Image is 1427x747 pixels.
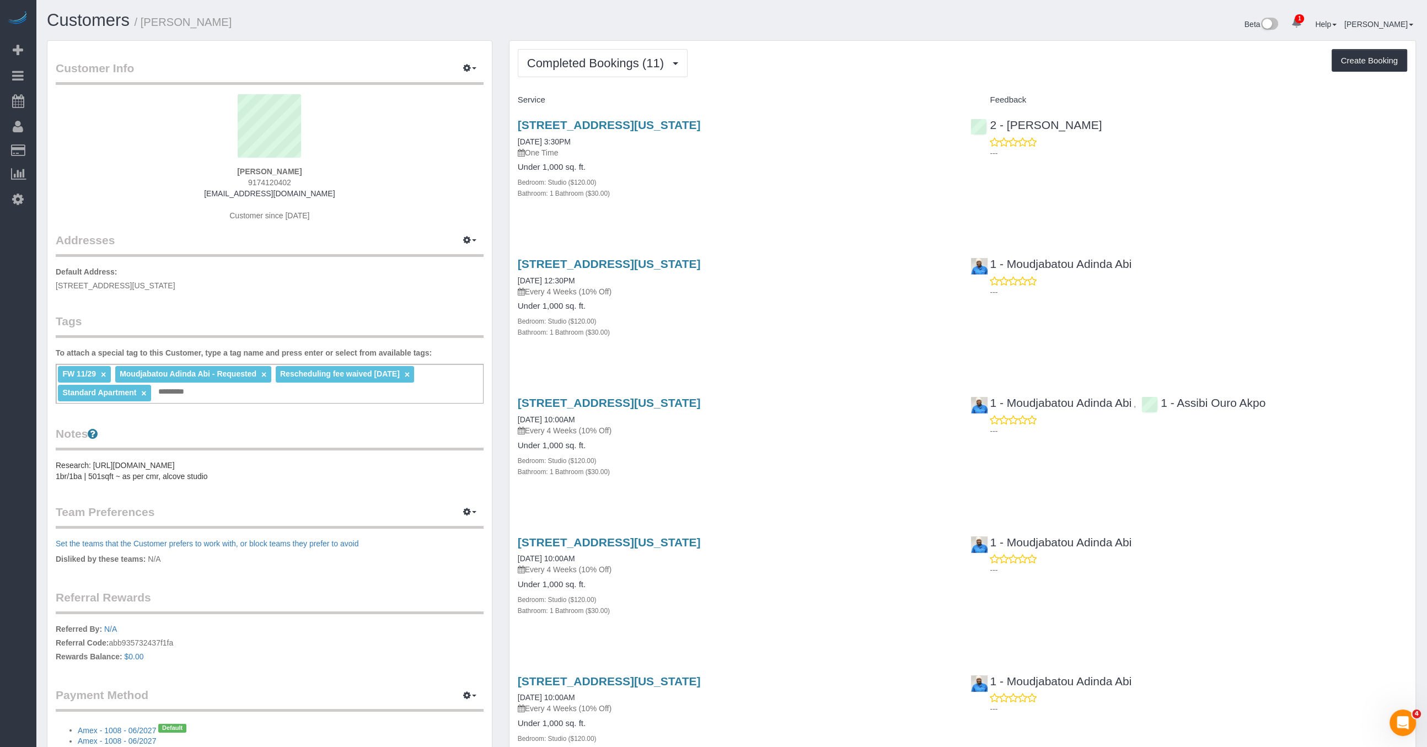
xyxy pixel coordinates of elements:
small: Bathroom: 1 Bathroom ($30.00) [518,190,610,197]
a: [STREET_ADDRESS][US_STATE] [518,536,701,549]
small: Bedroom: Studio ($120.00) [518,179,597,186]
a: × [405,370,410,379]
a: 1 - Moudjabatou Adinda Abi [970,675,1131,687]
span: [STREET_ADDRESS][US_STATE] [56,281,175,290]
p: --- [990,287,1407,298]
a: × [101,370,106,379]
img: 1 - Moudjabatou Adinda Abi [971,536,988,553]
small: Bathroom: 1 Bathroom ($30.00) [518,468,610,476]
span: 1 [1295,14,1304,23]
small: Bathroom: 1 Bathroom ($30.00) [518,607,610,615]
span: N/A [148,555,160,563]
a: [DATE] 10:00AM [518,415,575,424]
p: --- [990,148,1407,159]
small: Bedroom: Studio ($120.00) [518,318,597,325]
h4: Under 1,000 sq. ft. [518,302,954,311]
a: Set the teams that the Customer prefers to work with, or block teams they prefer to avoid [56,539,358,548]
h4: Under 1,000 sq. ft. [518,163,954,172]
span: Standard Apartment [62,388,136,397]
span: Rescheduling fee waived [DATE] [280,369,400,378]
a: [DATE] 10:00AM [518,693,575,702]
label: To attach a special tag to this Customer, type a tag name and press enter or select from availabl... [56,347,432,358]
a: [DATE] 10:00AM [518,554,575,563]
h4: Feedback [970,95,1407,105]
p: --- [990,426,1407,437]
button: Completed Bookings (11) [518,49,688,77]
img: 1 - Moudjabatou Adinda Abi [971,675,988,692]
span: Customer since [DATE] [229,211,309,220]
label: Referred By: [56,624,102,635]
h4: Under 1,000 sq. ft. [518,719,954,728]
h4: Service [518,95,954,105]
small: / [PERSON_NAME] [135,16,232,28]
legend: Tags [56,313,484,338]
a: [EMAIL_ADDRESS][DOMAIN_NAME] [204,189,335,198]
a: × [141,389,146,398]
img: Automaid Logo [7,11,29,26]
small: Bedroom: Studio ($120.00) [518,596,597,604]
legend: Team Preferences [56,504,484,529]
strong: [PERSON_NAME] [237,167,302,176]
a: [STREET_ADDRESS][US_STATE] [518,119,701,131]
span: 4 [1412,710,1421,718]
a: N/A [104,625,117,633]
a: Help [1315,20,1337,29]
label: Rewards Balance: [56,651,122,662]
a: Amex - 1008 - 06/2027 [78,725,156,734]
button: Create Booking [1332,49,1407,72]
small: Bathroom: 1 Bathroom ($30.00) [518,329,610,336]
small: Bedroom: Studio ($120.00) [518,735,597,743]
span: 9174120402 [248,178,291,187]
a: 1 - Moudjabatou Adinda Abi [970,257,1131,270]
a: × [261,370,266,379]
legend: Notes [56,426,484,450]
span: Default [158,724,186,733]
a: [STREET_ADDRESS][US_STATE] [518,257,701,270]
legend: Customer Info [56,60,484,85]
a: 1 - Assibi Ouro Akpo [1141,396,1265,409]
p: --- [990,565,1407,576]
a: 1 - Moudjabatou Adinda Abi [970,536,1131,549]
legend: Payment Method [56,687,484,712]
a: Amex - 1008 - 06/2027 [78,737,156,745]
a: [STREET_ADDRESS][US_STATE] [518,396,701,409]
p: abb935732437f1fa [56,624,484,665]
p: Every 4 Weeks (10% Off) [518,425,954,436]
a: Beta [1244,20,1279,29]
a: 2 - [PERSON_NAME] [970,119,1102,131]
a: [DATE] 12:30PM [518,276,575,285]
a: Customers [47,10,130,30]
p: One Time [518,147,954,158]
p: Every 4 Weeks (10% Off) [518,564,954,575]
h4: Under 1,000 sq. ft. [518,580,954,589]
img: 1 - Moudjabatou Adinda Abi [971,258,988,275]
small: Bedroom: Studio ($120.00) [518,457,597,465]
a: 1 - Moudjabatou Adinda Abi [970,396,1131,409]
a: $0.00 [125,652,144,661]
p: --- [990,703,1407,714]
a: [STREET_ADDRESS][US_STATE] [518,675,701,687]
label: Default Address: [56,266,117,277]
label: Disliked by these teams: [56,553,146,565]
label: Referral Code: [56,637,109,648]
a: 1 [1286,11,1307,35]
iframe: Intercom live chat [1390,710,1416,736]
span: Completed Bookings (11) [527,56,669,70]
span: Moudjabatou Adinda Abi - Requested [120,369,256,378]
span: , [1134,400,1136,409]
img: New interface [1260,18,1278,32]
legend: Referral Rewards [56,589,484,614]
h4: Under 1,000 sq. ft. [518,441,954,450]
p: Every 4 Weeks (10% Off) [518,703,954,714]
p: Every 4 Weeks (10% Off) [518,286,954,297]
span: FW 11/29 [62,369,96,378]
a: [PERSON_NAME] [1344,20,1413,29]
img: 1 - Moudjabatou Adinda Abi [971,397,988,413]
pre: Research: [URL][DOMAIN_NAME] 1br/1ba | 501sqft ~ as per cmr, alcove studio [56,460,484,482]
a: [DATE] 3:30PM [518,137,571,146]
